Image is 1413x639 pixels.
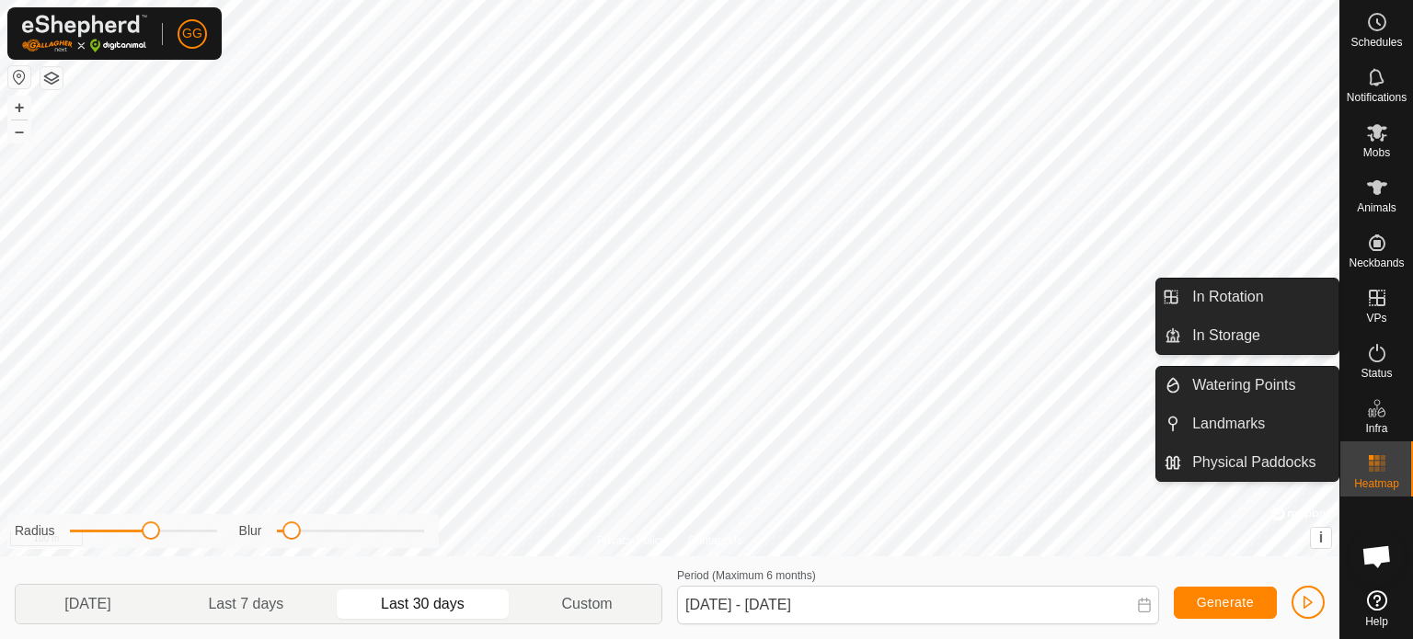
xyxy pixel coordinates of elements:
button: Reset Map [8,66,30,88]
a: Watering Points [1181,367,1338,404]
img: Gallagher Logo [22,15,147,52]
span: In Rotation [1192,286,1263,308]
a: Contact Us [688,532,742,549]
span: GG [182,24,202,43]
label: Period (Maximum 6 months) [677,569,816,582]
span: Heatmap [1354,478,1399,489]
span: Mobs [1363,147,1390,158]
button: Generate [1174,587,1277,619]
button: i [1311,528,1331,548]
span: Generate [1197,595,1254,610]
button: Map Layers [40,67,63,89]
li: Landmarks [1156,405,1338,442]
span: Neckbands [1349,257,1404,268]
span: Animals [1357,202,1396,213]
li: Physical Paddocks [1156,444,1338,481]
span: VPs [1366,313,1386,324]
span: Schedules [1350,37,1402,48]
span: Physical Paddocks [1192,451,1315,474]
a: Physical Paddocks [1181,444,1338,481]
span: Infra [1365,423,1387,434]
span: Last 30 days [381,593,465,615]
span: Custom [562,593,613,615]
span: Status [1361,368,1392,379]
label: Radius [15,521,55,541]
button: + [8,97,30,119]
button: – [8,120,30,143]
span: [DATE] [64,593,110,615]
span: In Storage [1192,325,1260,347]
span: i [1319,530,1323,545]
span: Landmarks [1192,413,1265,435]
span: Help [1365,616,1388,627]
div: Open chat [1350,529,1405,584]
span: Notifications [1347,92,1407,103]
a: Privacy Policy [597,532,666,549]
a: Help [1340,583,1413,634]
li: In Rotation [1156,279,1338,315]
a: In Storage [1181,317,1338,354]
a: Landmarks [1181,405,1338,442]
li: Watering Points [1156,367,1338,404]
span: Last 7 days [208,593,283,615]
a: In Rotation [1181,279,1338,315]
li: In Storage [1156,317,1338,354]
span: Watering Points [1192,374,1295,396]
label: Blur [239,521,262,541]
